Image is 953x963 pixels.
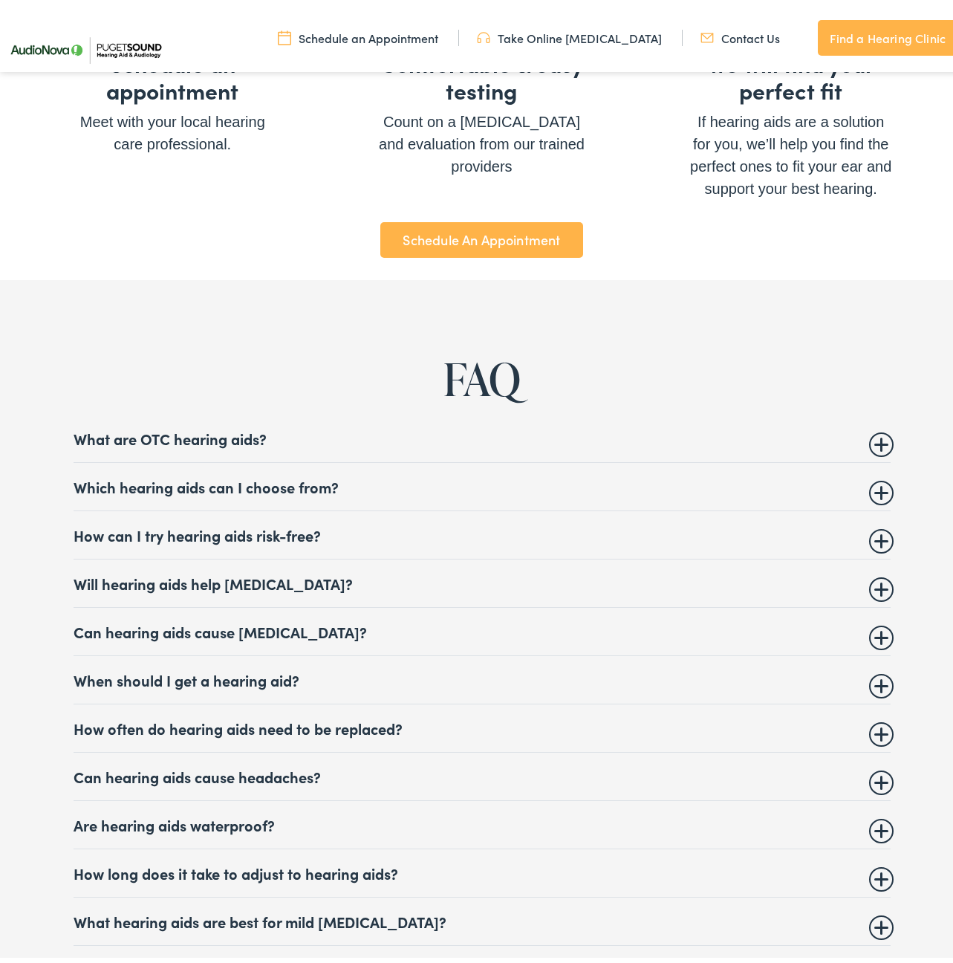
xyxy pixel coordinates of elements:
summary: How long does it take to adjust to hearing aids? [74,859,891,877]
summary: How often do hearing aids need to be replaced? [74,714,891,732]
summary: Are hearing aids waterproof? [74,811,891,829]
summary: How can I try hearing aids risk-free? [74,521,891,539]
summary: What are OTC hearing aids? [74,424,891,442]
img: utility icon [278,25,291,41]
h3: Comfortable & easy testing [379,45,585,98]
p: Meet with your local hearing care professional. [70,106,276,150]
img: utility icon [700,25,714,41]
p: If hearing aids are a solution for you, we’ll help you find the perfect ones to fit your ear and ... [688,106,894,195]
h3: We will find your perfect fit [688,45,894,98]
h3: Schedule an appointment [70,45,276,98]
summary: Can hearing aids cause [MEDICAL_DATA]? [74,617,891,635]
p: Count on a [MEDICAL_DATA] and evaluation from our trained providers [379,106,585,172]
a: Schedule An Appointment [380,217,582,253]
summary: Will hearing aids help [MEDICAL_DATA]? [74,569,891,587]
a: Schedule an Appointment [278,25,438,41]
img: utility icon [477,25,490,41]
summary: Can hearing aids cause headaches? [74,762,891,780]
a: Take Online [MEDICAL_DATA] [477,25,662,41]
summary: Which hearing aids can I choose from? [74,473,891,490]
a: Contact Us [700,25,780,41]
h2: FAQ [39,349,925,398]
summary: When should I get a hearing aid? [74,666,891,684]
summary: What hearing aids are best for mild [MEDICAL_DATA]? [74,907,891,925]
